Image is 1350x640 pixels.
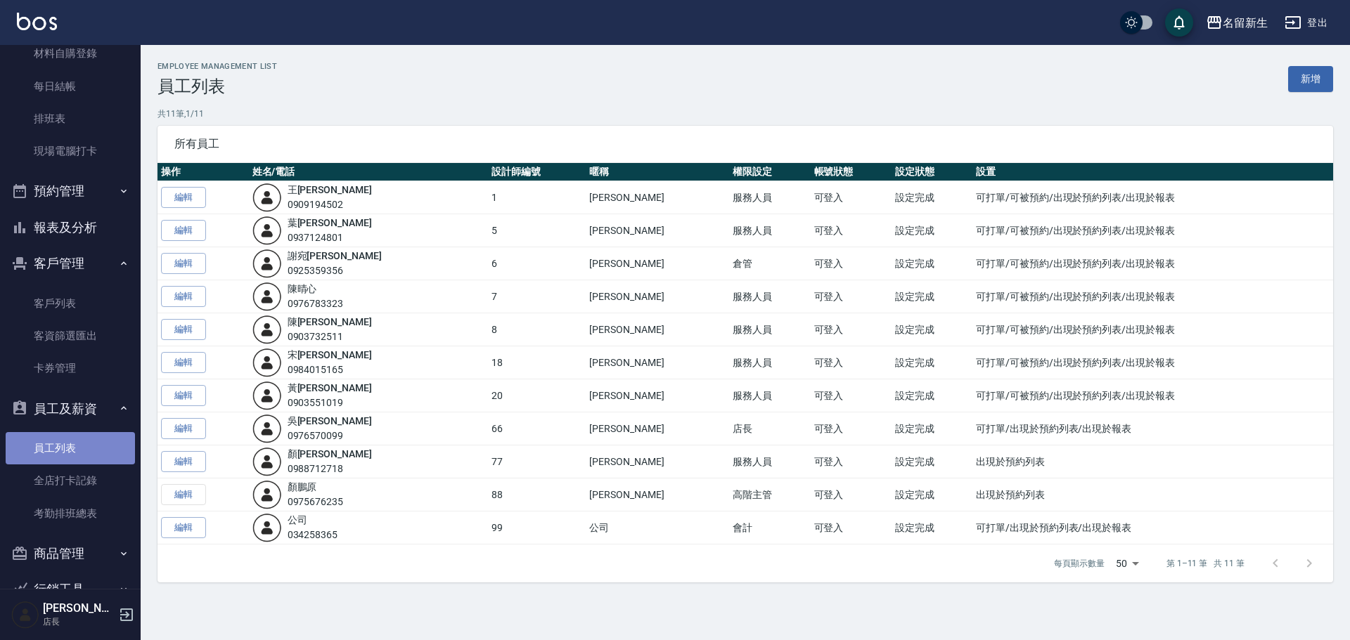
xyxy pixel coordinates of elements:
[488,445,586,478] td: 77
[729,412,810,445] td: 店長
[288,448,372,459] a: 顏[PERSON_NAME]
[6,497,135,530] a: 考勤排班總表
[972,280,1333,313] td: 可打單/可被預約/出現於預約列表/出現於報表
[6,320,135,352] a: 客資篩選匯出
[811,247,892,280] td: 可登入
[729,445,810,478] td: 服務人員
[488,478,586,511] td: 88
[972,478,1333,511] td: 出現於預約列表
[249,163,488,181] th: 姓名/電話
[811,214,892,247] td: 可登入
[43,615,115,628] p: 店長
[252,183,282,212] img: user-login-man-human-body-mobile-person-512.png
[972,313,1333,346] td: 可打單/可被預約/出現於預約列表/出現於報表
[6,571,135,608] button: 行銷工具
[252,447,282,476] img: user-login-man-human-body-mobile-person-512.png
[892,445,972,478] td: 設定完成
[252,513,282,542] img: user-login-man-human-body-mobile-person-512.png
[174,137,1316,151] span: 所有員工
[288,462,372,476] div: 0988712718
[288,197,372,212] div: 0909194502
[1200,8,1273,37] button: 名留新生
[161,220,206,242] a: 編輯
[811,313,892,346] td: 可登入
[972,511,1333,544] td: 可打單/出現於預約列表/出現於報表
[972,445,1333,478] td: 出現於預約列表
[488,313,586,346] td: 8
[586,478,729,511] td: [PERSON_NAME]
[6,103,135,135] a: 排班表
[488,181,586,214] td: 1
[288,363,372,377] div: 0984015165
[157,107,1333,120] p: 共 11 筆, 1 / 11
[488,346,586,379] td: 18
[972,247,1333,280] td: 可打單/可被預約/出現於預約列表/出現於報表
[1279,10,1333,36] button: 登出
[252,414,282,443] img: user-login-man-human-body-mobile-person-512.png
[161,187,206,209] a: 編輯
[586,214,729,247] td: [PERSON_NAME]
[157,77,277,96] h3: 員工列表
[6,464,135,497] a: 全店打卡記錄
[6,37,135,70] a: 材料自購登錄
[811,280,892,313] td: 可登入
[586,346,729,379] td: [PERSON_NAME]
[488,412,586,445] td: 66
[1110,544,1144,582] div: 50
[586,247,729,280] td: [PERSON_NAME]
[288,283,317,294] a: 陳晴心
[288,296,344,311] div: 0976783323
[11,601,39,629] img: Person
[252,348,282,377] img: user-login-man-human-body-mobile-person-512.png
[729,313,810,346] td: 服務人員
[586,181,729,214] td: [PERSON_NAME]
[586,511,729,544] td: 公司
[252,381,282,410] img: user-login-man-human-body-mobile-person-512.png
[288,184,372,195] a: 王[PERSON_NAME]
[811,412,892,445] td: 可登入
[972,214,1333,247] td: 可打單/可被預約/出現於預約列表/出現於報表
[161,319,206,341] a: 編輯
[586,412,729,445] td: [PERSON_NAME]
[161,418,206,440] a: 編輯
[972,181,1333,214] td: 可打單/可被預約/出現於預約列表/出現於報表
[161,286,206,308] a: 編輯
[488,163,586,181] th: 設計師編號
[892,163,972,181] th: 設定狀態
[892,511,972,544] td: 設定完成
[6,535,135,572] button: 商品管理
[729,379,810,412] td: 服務人員
[892,214,972,247] td: 設定完成
[586,313,729,346] td: [PERSON_NAME]
[43,601,115,615] h5: [PERSON_NAME]
[288,495,344,509] div: 0975676235
[972,412,1333,445] td: 可打單/出現於預約列表/出現於報表
[6,352,135,384] a: 卡券管理
[288,528,338,542] div: 034258365
[892,313,972,346] td: 設定完成
[972,379,1333,412] td: 可打單/可被預約/出現於預約列表/出現於報表
[811,163,892,181] th: 帳號狀態
[811,511,892,544] td: 可登入
[892,379,972,412] td: 設定完成
[6,209,135,246] button: 報表及分析
[157,163,249,181] th: 操作
[1288,66,1333,92] a: 新增
[288,349,372,360] a: 宋[PERSON_NAME]
[488,247,586,280] td: 6
[288,217,372,228] a: 葉[PERSON_NAME]
[252,249,282,278] img: user-login-man-human-body-mobile-person-512.png
[892,280,972,313] td: 設定完成
[729,280,810,313] td: 服務人員
[729,478,810,511] td: 高階主管
[6,287,135,320] a: 客戶列表
[161,253,206,275] a: 編輯
[161,385,206,407] a: 編輯
[972,346,1333,379] td: 可打單/可被預約/出現於預約列表/出現於報表
[586,379,729,412] td: [PERSON_NAME]
[288,396,372,410] div: 0903551019
[811,379,892,412] td: 可登入
[161,517,206,539] a: 編輯
[252,282,282,311] img: user-login-man-human-body-mobile-person-512.png
[586,280,729,313] td: [PERSON_NAME]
